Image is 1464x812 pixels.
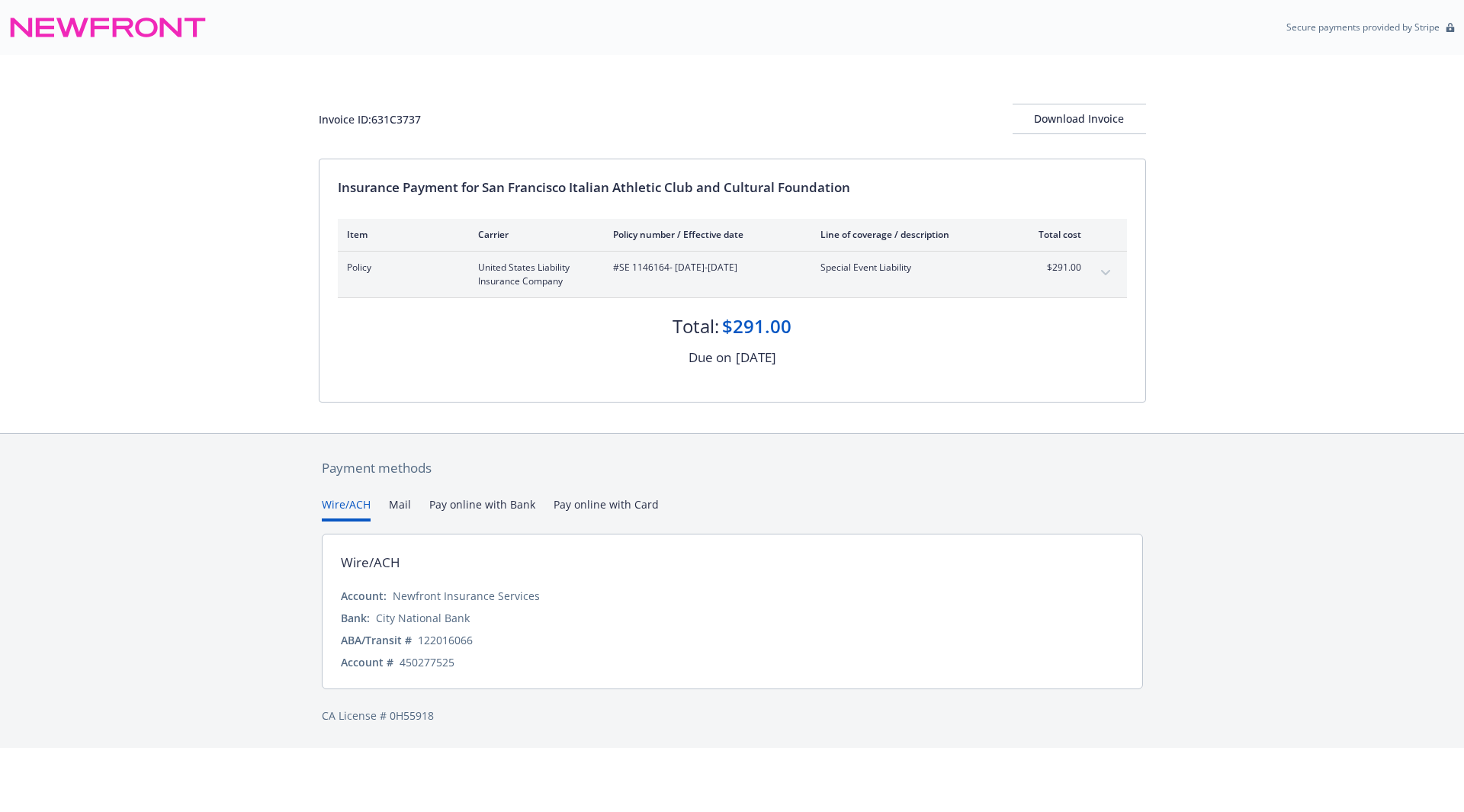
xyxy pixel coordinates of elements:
div: [DATE] [736,348,776,367]
div: $291.00 [722,313,791,339]
div: Line of coverage / description [820,228,1000,241]
div: Invoice ID: 631C3737 [319,111,421,127]
div: Item [347,228,454,241]
div: Insurance Payment for San Francisco Italian Athletic Club and Cultural Foundation [338,178,1127,197]
div: Payment methods [322,458,1143,478]
div: Account # [341,654,393,670]
button: Download Invoice [1013,104,1146,134]
div: Wire/ACH [341,553,400,573]
p: Secure payments provided by Stripe [1286,21,1440,34]
div: 122016066 [418,632,473,648]
span: Special Event Liability [820,261,1000,274]
button: Wire/ACH [322,496,371,522]
div: ABA/Transit # [341,632,412,648]
span: United States Liability Insurance Company [478,261,589,288]
span: $291.00 [1024,261,1081,274]
div: Bank: [341,610,370,626]
button: Mail [389,496,411,522]
span: Policy [347,261,454,274]
div: Total: [673,313,719,339]
div: CA License # 0H55918 [322,708,1143,724]
div: Policy number / Effective date [613,228,796,241]
div: 450277525 [400,654,454,670]
div: Total cost [1024,228,1081,241]
div: Due on [689,348,731,367]
div: City National Bank [376,610,470,626]
span: #SE 1146164 - [DATE]-[DATE] [613,261,796,274]
div: Account: [341,588,387,604]
div: Carrier [478,228,589,241]
button: Pay online with Bank [429,496,535,522]
div: PolicyUnited States Liability Insurance Company#SE 1146164- [DATE]-[DATE]Special Event Liability$... [338,252,1127,297]
button: Pay online with Card [554,496,659,522]
div: Newfront Insurance Services [393,588,540,604]
button: expand content [1093,261,1118,285]
div: Download Invoice [1013,104,1146,133]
